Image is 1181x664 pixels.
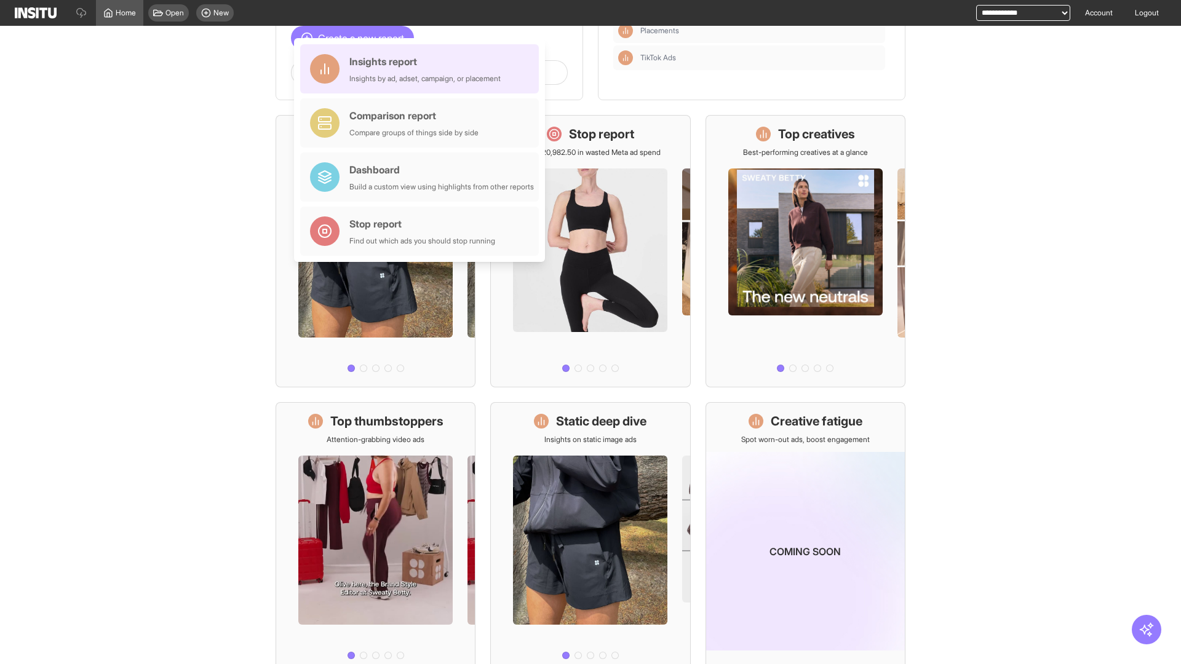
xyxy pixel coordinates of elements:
[349,74,501,84] div: Insights by ad, adset, campaign, or placement
[349,54,501,69] div: Insights report
[116,8,136,18] span: Home
[349,108,479,123] div: Comparison report
[556,413,646,430] h1: Static deep dive
[569,125,634,143] h1: Stop report
[640,53,676,63] span: TikTok Ads
[213,8,229,18] span: New
[318,31,404,45] span: Create a new report
[291,26,414,50] button: Create a new report
[640,53,880,63] span: TikTok Ads
[520,148,661,157] p: Save £20,982.50 in wasted Meta ad spend
[15,7,57,18] img: Logo
[330,413,443,430] h1: Top thumbstoppers
[349,236,495,246] div: Find out which ads you should stop running
[349,182,534,192] div: Build a custom view using highlights from other reports
[544,435,637,445] p: Insights on static image ads
[778,125,855,143] h1: Top creatives
[327,435,424,445] p: Attention-grabbing video ads
[276,115,475,387] a: What's live nowSee all active ads instantly
[640,26,880,36] span: Placements
[349,162,534,177] div: Dashboard
[349,216,495,231] div: Stop report
[349,128,479,138] div: Compare groups of things side by side
[618,50,633,65] div: Insights
[743,148,868,157] p: Best-performing creatives at a glance
[165,8,184,18] span: Open
[706,115,905,387] a: Top creativesBest-performing creatives at a glance
[618,23,633,38] div: Insights
[490,115,690,387] a: Stop reportSave £20,982.50 in wasted Meta ad spend
[640,26,679,36] span: Placements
